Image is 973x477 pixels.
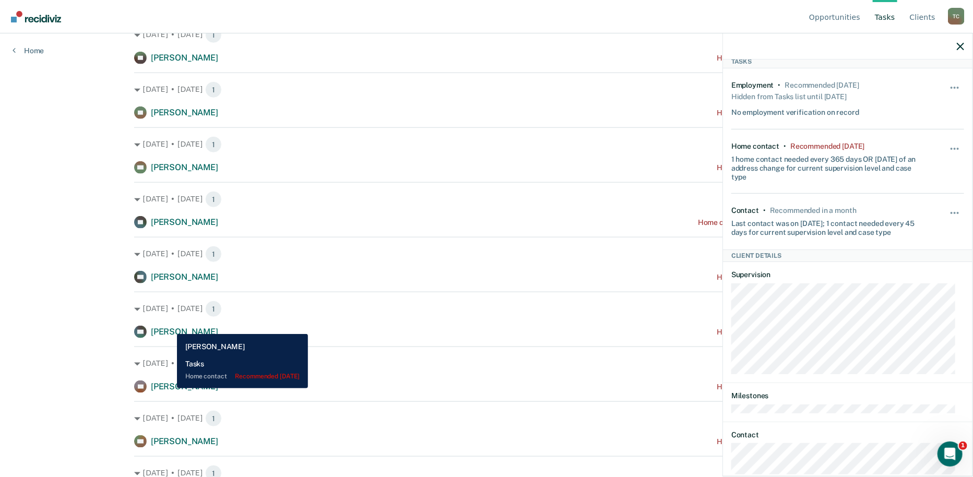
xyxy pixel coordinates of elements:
div: No employment verification on record [731,104,859,117]
span: [PERSON_NAME] [151,327,218,337]
iframe: Intercom live chat [938,442,963,467]
div: [DATE] • [DATE] [134,246,839,263]
span: [PERSON_NAME] [151,53,218,63]
button: Profile dropdown button [948,8,965,25]
span: 1 [205,246,222,263]
div: Client Details [723,249,972,262]
div: Home contact recommended a month ago [698,218,839,227]
span: [PERSON_NAME] [151,436,218,446]
div: Home contact [731,142,779,151]
dt: Milestones [731,391,964,400]
div: Last contact was on [DATE]; 1 contact needed every 45 days for current supervision level and case... [731,215,925,237]
span: [PERSON_NAME] [151,162,218,172]
a: Home [13,46,44,55]
span: 1 [205,191,222,208]
div: Recommended 24 days ago [790,142,864,151]
div: [DATE] • [DATE] [134,410,839,427]
span: 1 [205,27,222,43]
div: Home contact recommended [DATE] [717,109,839,117]
span: 1 [205,81,222,98]
dt: Contact [731,431,964,439]
span: [PERSON_NAME] [151,217,218,227]
div: [DATE] • [DATE] [134,136,839,153]
span: 1 [205,355,222,372]
div: Home contact recommended [DATE] [717,163,839,172]
div: [DATE] • [DATE] [134,191,839,208]
div: Hidden from Tasks list until [DATE] [731,89,847,104]
div: Tasks [723,55,972,68]
div: T C [948,8,965,25]
div: Home contact recommended [DATE] [717,328,839,337]
div: Home contact recommended [DATE] [717,54,839,63]
div: Contact [731,206,759,215]
span: 1 [205,410,222,427]
span: 1 [205,136,222,153]
div: Employment [731,81,774,90]
dt: Supervision [731,270,964,279]
span: 1 [959,442,967,450]
span: 1 [205,301,222,317]
div: Home contact recommended [DATE] [717,437,839,446]
div: • [784,142,786,151]
div: Recommended 24 days ago [785,81,859,90]
div: [DATE] • [DATE] [134,301,839,317]
div: 1 home contact needed every 365 days OR [DATE] of an address change for current supervision level... [731,151,925,181]
span: [PERSON_NAME] [151,381,218,391]
div: Home contact recommended [DATE] [717,273,839,282]
div: • [763,206,766,215]
span: [PERSON_NAME] [151,108,218,117]
img: Recidiviz [11,11,61,22]
div: Home contact recommended [DATE] [717,383,839,391]
div: [DATE] • [DATE] [134,355,839,372]
span: [PERSON_NAME] [151,272,218,282]
div: • [778,81,781,90]
div: [DATE] • [DATE] [134,27,839,43]
div: Recommended in a month [770,206,857,215]
div: [DATE] • [DATE] [134,81,839,98]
